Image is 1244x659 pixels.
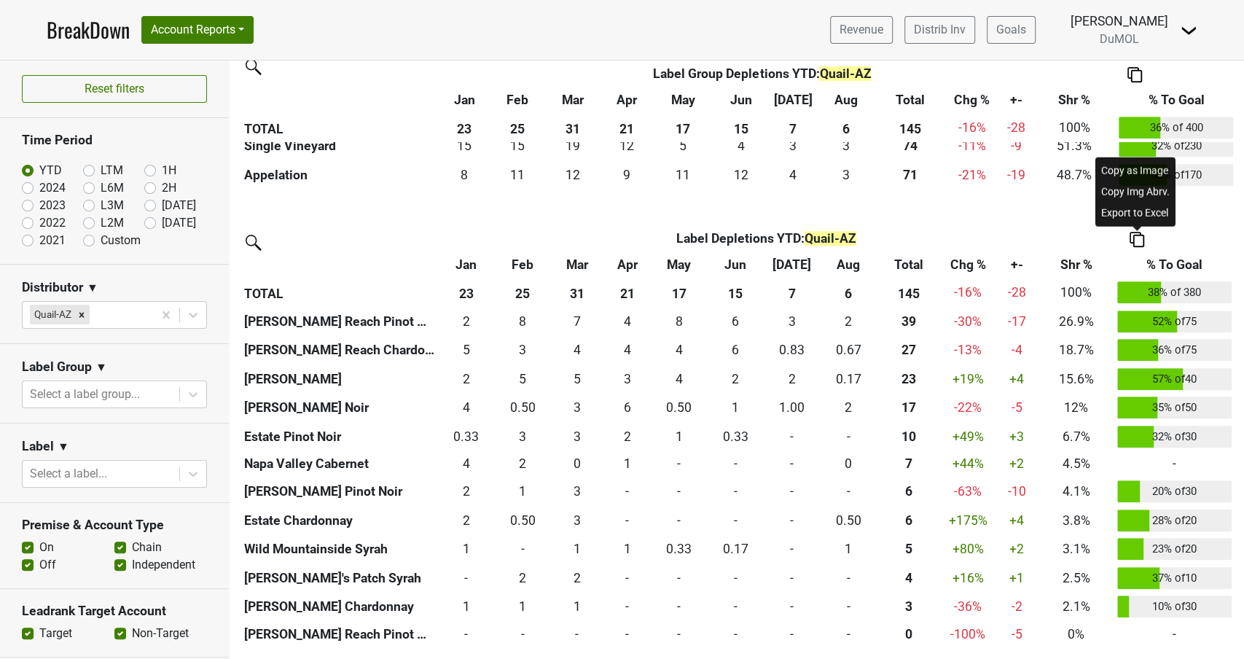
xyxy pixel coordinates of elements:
th: 7 [768,113,818,142]
td: 100% [1033,113,1116,142]
div: 12 [605,136,649,155]
div: 12 [548,165,598,184]
td: 3 [603,364,651,394]
span: ▼ [95,359,107,376]
th: TOTAL [240,113,437,142]
td: 3.667 [651,364,707,394]
td: 3.5 [438,394,494,423]
th: 7 [764,278,820,308]
th: Jan: activate to sort column ascending [437,87,491,113]
img: Copy to clipboard [1130,232,1144,247]
a: Revenue [830,16,893,44]
div: 0.17 [824,370,873,389]
div: 4 [606,340,647,359]
span: ▼ [58,438,69,456]
div: +2 [998,454,1034,473]
td: 7.666 [651,307,707,336]
div: 7 [555,312,600,331]
div: 1 [654,427,704,446]
td: 0 [820,451,876,477]
td: 2.5 [551,394,603,423]
td: 4.833 [551,364,603,394]
th: Apr: activate to sort column ascending [601,87,653,113]
td: -11 % [944,132,999,161]
th: Feb: activate to sort column ascending [494,252,550,278]
label: LTM [101,162,123,179]
img: Copy to clipboard [1127,67,1142,82]
td: 5 [494,364,550,394]
td: 6 [708,307,764,336]
div: 2 [711,370,760,389]
td: 7.5 [494,307,550,336]
label: 2023 [39,197,66,214]
div: 2 [606,427,647,446]
td: 3.167 [818,160,875,190]
div: 71 [879,165,942,184]
td: 2 [438,364,494,394]
label: [DATE] [162,197,196,214]
img: filter [240,230,264,253]
div: 3 [767,312,817,331]
td: 2 [764,364,820,394]
td: 1 [603,451,651,477]
td: 3.166 [494,336,550,365]
th: 6 [820,278,876,308]
td: 5.666 [708,336,764,365]
h3: Label Group [22,359,92,375]
div: 3 [555,482,600,501]
td: -22 % [941,394,995,423]
div: 0 [555,454,600,473]
label: 2H [162,179,176,197]
td: -16 % [941,278,995,308]
label: On [39,539,54,556]
th: [PERSON_NAME] Reach Chardonnay [240,336,438,365]
th: 25 [494,278,550,308]
div: 3 [772,136,814,155]
div: 23 [880,370,937,389]
img: Dropdown Menu [1180,22,1197,39]
div: 1 [498,482,547,501]
td: 3.5 [651,336,707,365]
div: - [711,482,760,501]
td: 4 [438,451,494,477]
td: 4.5% [1038,451,1114,477]
th: Chg %: activate to sort column ascending [944,87,999,113]
td: 2.999 [768,132,818,161]
td: 3.666 [713,132,768,161]
td: 2.333 [438,307,494,336]
div: Remove Quail-AZ [74,305,90,324]
h3: Label [22,439,54,454]
th: 25 [491,113,544,142]
div: - [767,454,817,473]
div: 0.83 [767,340,817,359]
th: Total: activate to sort column ascending [875,87,944,113]
td: 14.833 [437,132,491,161]
label: 2022 [39,214,66,232]
label: Non-Target [132,625,189,642]
div: -19 [1003,165,1030,184]
td: 0.333 [438,422,494,451]
div: - [824,482,873,501]
td: 0 [651,477,707,507]
div: +4 [998,370,1034,389]
div: 2 [442,482,491,501]
td: 1.833 [820,394,876,423]
td: +49 % [941,422,995,451]
td: 0.5 [494,394,550,423]
td: 4.166 [603,336,651,365]
td: 0 [603,477,651,507]
div: - [824,427,873,446]
button: Account Reports [141,16,254,44]
th: &nbsp;: activate to sort column ascending [240,87,437,113]
img: filter [240,54,264,77]
th: Chg %: activate to sort column ascending [941,252,995,278]
th: Napa Valley Cabernet [240,451,438,477]
th: 70.663 [875,160,944,190]
div: 2 [767,370,817,389]
a: Goals [987,16,1036,44]
td: 3 [494,422,550,451]
th: 31 [544,113,601,142]
td: 2 [438,477,494,507]
th: [PERSON_NAME] [240,364,438,394]
span: DuMOL [1100,32,1139,46]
